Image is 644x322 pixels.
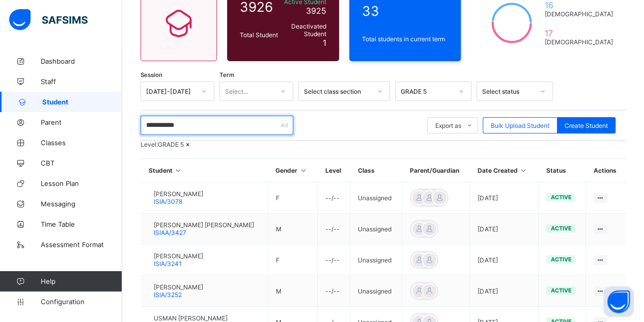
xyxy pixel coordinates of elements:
div: Select... [225,82,248,101]
span: 3925 [306,6,326,16]
button: Open asap [603,286,634,317]
span: Deactivated Student [283,22,326,38]
td: --/-- [318,276,350,307]
th: Level [318,159,350,182]
td: F [268,245,317,276]
span: Total students in current term [362,35,449,43]
span: Messaging [41,200,122,208]
span: Export as [435,122,461,129]
span: Term [219,71,234,78]
span: Dashboard [41,57,122,65]
span: Configuration [41,298,122,306]
span: Student [42,98,122,106]
span: active [550,287,571,294]
span: Time Table [41,220,122,228]
i: Sort in Ascending Order [299,167,307,174]
i: Sort in Ascending Order [174,167,183,174]
span: [DEMOGRAPHIC_DATA] [545,10,613,18]
span: Bulk Upload Student [491,122,549,129]
span: active [550,194,571,201]
span: active [550,256,571,263]
th: Student [141,159,268,182]
span: ISIA/3078 [154,198,182,205]
span: Level: GRADE 5 [141,141,184,148]
div: Total Student [237,29,281,41]
span: Create Student [565,122,608,129]
span: [PERSON_NAME] [154,252,203,260]
th: Date Created [470,159,539,182]
th: Actions [585,159,626,182]
span: 17 [545,28,613,38]
td: --/-- [318,245,350,276]
td: [DATE] [470,182,539,213]
td: --/-- [318,182,350,213]
span: Assessment Format [41,240,122,249]
span: USMAN [PERSON_NAME] [154,314,228,322]
div: GRADE 5 [401,88,453,95]
th: Gender [268,159,317,182]
td: --/-- [318,213,350,245]
span: 33 [362,3,449,19]
span: Session [141,71,162,78]
td: [DATE] [470,245,539,276]
span: [PERSON_NAME] [PERSON_NAME] [154,221,254,229]
td: Unassigned [350,182,402,213]
span: active [550,225,571,232]
span: ISIA/3241 [154,260,182,267]
span: ISIAA/3427 [154,229,186,236]
td: F [268,182,317,213]
i: Sort in Ascending Order [519,167,528,174]
td: Unassigned [350,213,402,245]
td: [DATE] [470,213,539,245]
td: [DATE] [470,276,539,307]
span: [PERSON_NAME] [154,190,203,198]
td: Unassigned [350,245,402,276]
div: [DATE]-[DATE] [146,88,195,95]
td: M [268,276,317,307]
span: ISIA/3252 [154,291,182,299]
span: Staff [41,77,122,86]
span: Help [41,277,122,285]
span: 1 [323,38,326,48]
span: Parent [41,118,122,126]
td: Unassigned [350,276,402,307]
span: [PERSON_NAME] [154,283,203,291]
span: Lesson Plan [41,179,122,187]
td: M [268,213,317,245]
th: Parent/Guardian [402,159,469,182]
span: [DEMOGRAPHIC_DATA] [545,38,613,46]
span: CBT [41,159,122,167]
div: Select status [482,88,534,95]
img: safsims [9,9,88,31]
th: Class [350,159,402,182]
th: Status [539,159,585,182]
div: Select class section [304,88,371,95]
span: Classes [41,139,122,147]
